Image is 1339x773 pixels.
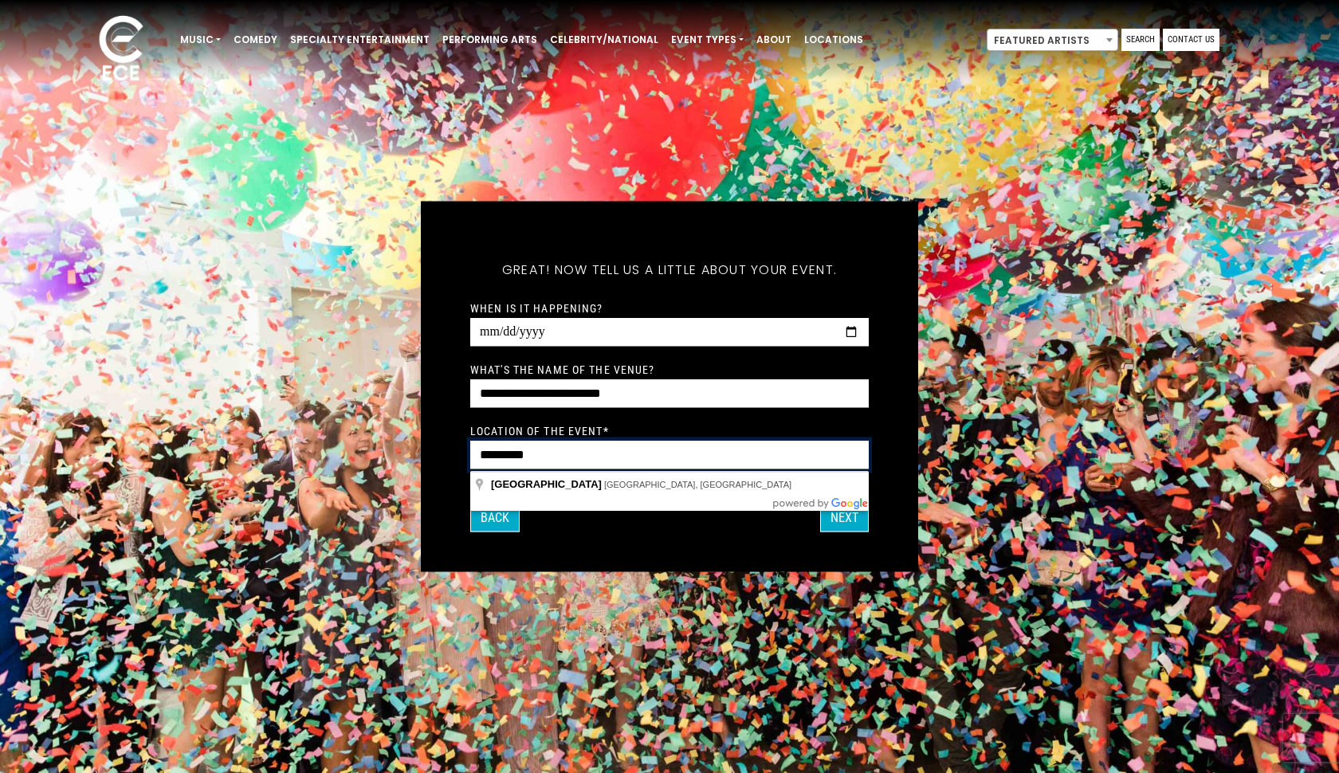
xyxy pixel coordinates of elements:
[470,363,654,377] label: What's the name of the venue?
[1121,29,1160,51] a: Search
[798,26,870,53] a: Locations
[436,26,544,53] a: Performing Arts
[665,26,750,53] a: Event Types
[470,504,520,532] button: Back
[544,26,665,53] a: Celebrity/National
[604,480,791,489] span: [GEOGRAPHIC_DATA], [GEOGRAPHIC_DATA]
[470,241,869,299] h5: Great! Now tell us a little about your event.
[1163,29,1219,51] a: Contact Us
[820,504,869,532] button: Next
[750,26,798,53] a: About
[470,301,603,316] label: When is it happening?
[491,478,602,490] span: [GEOGRAPHIC_DATA]
[470,424,609,438] label: Location of the event
[227,26,284,53] a: Comedy
[988,29,1117,52] span: Featured Artists
[987,29,1118,51] span: Featured Artists
[284,26,436,53] a: Specialty Entertainment
[81,11,161,88] img: ece_new_logo_whitev2-1.png
[174,26,227,53] a: Music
